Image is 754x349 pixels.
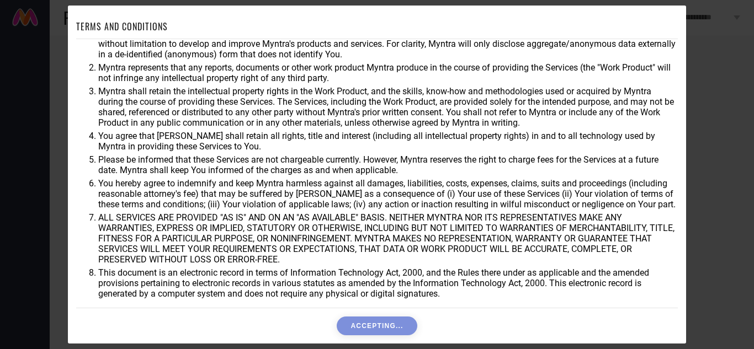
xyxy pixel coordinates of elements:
li: Myntra represents that any reports, documents or other work product Myntra produce in the course ... [98,62,678,83]
li: ALL SERVICES ARE PROVIDED "AS IS" AND ON AN "AS AVAILABLE" BASIS. NEITHER MYNTRA NOR ITS REPRESEN... [98,212,678,265]
li: This document is an electronic record in terms of Information Technology Act, 2000, and the Rules... [98,267,678,299]
li: You hereby agree to indemnify and keep Myntra harmless against all damages, liabilities, costs, e... [98,178,678,210]
li: Myntra shall retain the intellectual property rights in the Work Product, and the skills, know-ho... [98,86,678,128]
h1: TERMS AND CONDITIONS [76,20,168,33]
li: You agree that Myntra may use aggregate and anonymized data for any business purpose during or af... [98,28,678,60]
li: Please be informed that these Services are not chargeable currently. However, Myntra reserves the... [98,154,678,175]
li: You agree that [PERSON_NAME] shall retain all rights, title and interest (including all intellect... [98,131,678,152]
